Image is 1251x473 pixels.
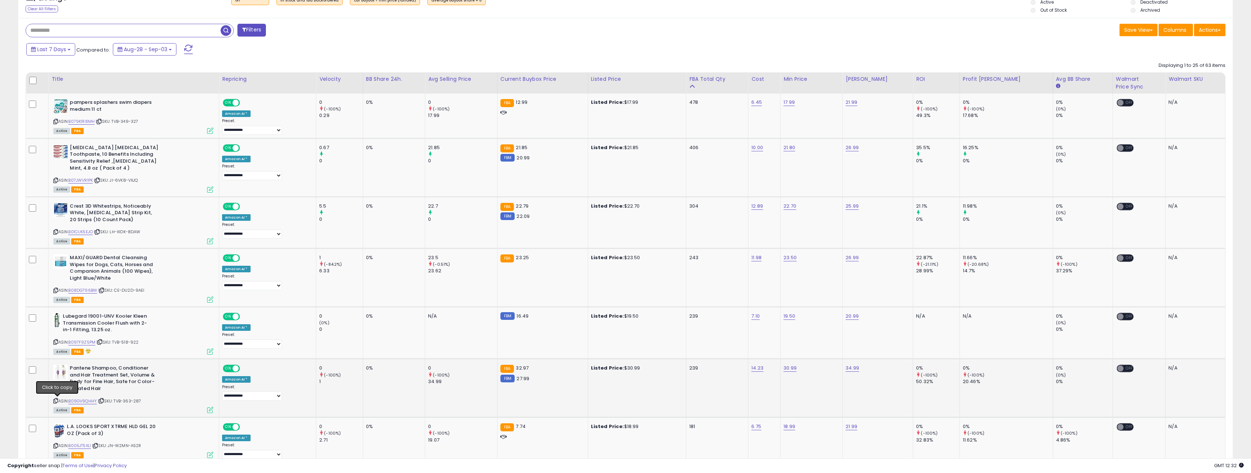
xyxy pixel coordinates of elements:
[1061,261,1078,267] small: (-100%)
[846,254,859,261] a: 26.99
[239,255,251,261] span: OFF
[1124,424,1135,430] span: OFF
[224,145,233,151] span: ON
[1056,144,1113,151] div: 0%
[1056,320,1066,326] small: (0%)
[1056,112,1113,119] div: 0%
[500,212,515,220] small: FBM
[366,254,419,261] div: 0%
[7,462,34,469] strong: Copyright
[1056,423,1113,430] div: 0%
[319,158,363,164] div: 0
[1056,378,1113,385] div: 0%
[70,99,159,114] b: pampers splashers swim diapers medium 11 ct
[921,106,938,112] small: (-100%)
[1056,99,1113,106] div: 0%
[1168,365,1220,371] div: N/A
[591,254,680,261] div: $23.50
[916,75,957,83] div: ROI
[751,75,777,83] div: Cost
[53,99,213,133] div: ASIN:
[222,266,251,272] div: Amazon AI *
[37,46,66,53] span: Last 7 Days
[591,423,680,430] div: $18.99
[689,99,743,106] div: 478
[53,144,213,192] div: ASIN:
[846,423,857,430] a: 21.99
[433,372,450,378] small: (-100%)
[751,144,763,151] a: 10.00
[500,75,585,83] div: Current Buybox Price
[916,365,960,371] div: 0%
[366,99,419,106] div: 0%
[239,314,251,320] span: OFF
[963,216,1053,223] div: 0%
[428,268,497,274] div: 23.62
[53,423,65,438] img: 51wQAASQf5L._SL40_.jpg
[500,312,515,320] small: FBM
[366,365,419,371] div: 0%
[751,423,761,430] a: 6.75
[963,158,1053,164] div: 0%
[67,423,156,439] b: L.A. LOOKS SPORT XTRME HLD GEL 20 OZ (Pack of 3)
[53,365,213,412] div: ASIN:
[1194,24,1225,36] button: Actions
[916,437,960,443] div: 32.83%
[319,437,363,443] div: 2.71
[783,75,839,83] div: Min Price
[591,99,680,106] div: $17.99
[53,254,213,302] div: ASIN:
[916,99,960,106] div: 0%
[1168,254,1220,261] div: N/A
[52,75,216,83] div: Title
[70,203,159,225] b: Crest 3D Whitestrips, Noticeably White, [MEDICAL_DATA] Strip Kit, 20 Strips (10 Count Pack)
[783,254,797,261] a: 23.50
[968,372,984,378] small: (-100%)
[1124,314,1135,320] span: OFF
[53,297,70,303] span: All listings currently available for purchase on Amazon
[366,144,419,151] div: 0%
[71,238,84,245] span: FBA
[1056,151,1066,157] small: (0%)
[963,99,1053,106] div: 0%
[224,203,233,209] span: ON
[222,164,310,180] div: Preset:
[916,423,960,430] div: 0%
[1056,83,1060,90] small: Avg BB Share.
[963,268,1053,274] div: 14.7%
[968,261,989,267] small: (-20.68%)
[366,423,419,430] div: 0%
[1056,313,1113,319] div: 0%
[846,99,857,106] a: 21.99
[783,203,796,210] a: 22.70
[591,364,624,371] b: Listed Price:
[516,203,529,209] span: 22.79
[68,398,97,404] a: B09GV9QHHY
[98,398,141,404] span: | SKU: TVB-363-287
[1056,203,1113,209] div: 0%
[428,437,497,443] div: 19.07
[516,99,527,106] span: 12.99
[1168,75,1222,83] div: Walmart SKU
[319,112,363,119] div: 0.29
[239,366,251,372] span: OFF
[916,112,960,119] div: 49.3%
[53,407,70,413] span: All listings currently available for purchase on Amazon
[124,46,167,53] span: Aug-28 - Sep-03
[689,313,743,319] div: 239
[428,99,497,106] div: 0
[500,154,515,162] small: FBM
[846,75,910,83] div: [PERSON_NAME]
[222,118,310,135] div: Preset:
[516,375,529,382] span: 27.99
[591,144,680,151] div: $21.85
[53,144,68,159] img: 610ZsSvw4sL._SL40_.jpg
[428,313,492,319] div: N/A
[319,254,363,261] div: 1
[916,378,960,385] div: 50.32%
[222,75,313,83] div: Repricing
[68,339,95,345] a: B097F9Z5PM
[963,365,1053,371] div: 0%
[963,378,1053,385] div: 20.46%
[1056,326,1113,333] div: 0%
